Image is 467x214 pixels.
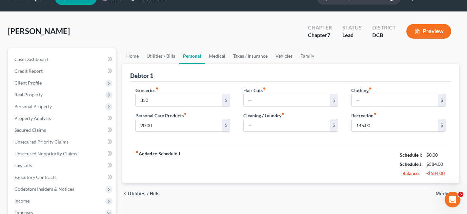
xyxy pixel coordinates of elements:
[135,87,159,94] label: Groceries
[458,192,463,197] span: 5
[222,94,230,107] div: $
[281,112,285,115] i: fiber_manual_record
[426,161,446,167] div: $584.00
[351,112,377,119] label: Recreation
[296,48,318,64] a: Family
[229,48,272,64] a: Taxes / Insurance
[9,53,116,65] a: Case Dashboard
[436,191,459,196] button: Medical chevron_right
[14,127,46,133] span: Secured Claims
[372,24,396,31] div: District
[400,161,423,167] strong: Schedule J:
[244,119,330,132] input: --
[14,80,42,86] span: Client Profile
[14,163,32,168] span: Lawsuits
[243,87,266,94] label: Hair Cuts
[342,24,362,31] div: Status
[330,94,338,107] div: $
[454,191,459,196] i: chevron_right
[272,48,296,64] a: Vehicles
[244,94,330,107] input: --
[445,192,460,207] iframe: Intercom live chat
[14,56,48,62] span: Case Dashboard
[14,92,43,97] span: Real Property
[14,104,52,109] span: Personal Property
[179,48,205,64] a: Personal
[330,119,338,132] div: $
[135,112,187,119] label: Personal Care Products
[438,94,446,107] div: $
[402,170,420,176] strong: Balance:
[184,112,187,115] i: fiber_manual_record
[426,152,446,158] div: $0.00
[14,68,43,74] span: Credit Report
[9,136,116,148] a: Unsecured Priority Claims
[9,65,116,77] a: Credit Report
[436,191,454,196] span: Medical
[406,24,451,39] button: Preview
[136,94,222,107] input: --
[14,151,77,156] span: Unsecured Nonpriority Claims
[136,119,222,132] input: --
[155,87,159,90] i: fiber_manual_record
[351,87,372,94] label: Clothing
[122,191,160,196] button: chevron_left Utilities / Bills
[14,115,51,121] span: Property Analysis
[130,72,153,80] div: Debtor 1
[143,48,179,64] a: Utilities / Bills
[400,152,422,158] strong: Schedule I:
[14,139,69,145] span: Unsecured Priority Claims
[122,48,143,64] a: Home
[352,94,438,107] input: --
[8,26,70,36] span: [PERSON_NAME]
[128,191,160,196] span: Utilities / Bills
[122,191,128,196] i: chevron_left
[9,171,116,183] a: Executory Contracts
[263,87,266,90] i: fiber_manual_record
[135,150,139,154] i: fiber_manual_record
[308,31,332,39] div: Chapter
[14,186,74,192] span: Codebtors Insiders & Notices
[438,119,446,132] div: $
[327,32,330,38] span: 7
[243,112,285,119] label: Cleaning / Laundry
[222,119,230,132] div: $
[135,150,180,178] strong: Added to Schedule J
[308,24,332,31] div: Chapter
[342,31,362,39] div: Lead
[9,124,116,136] a: Secured Claims
[14,198,30,204] span: Income
[205,48,229,64] a: Medical
[9,112,116,124] a: Property Analysis
[372,31,396,39] div: DCB
[9,148,116,160] a: Unsecured Nonpriority Claims
[14,174,56,180] span: Executory Contracts
[426,170,446,177] div: -$584.00
[369,87,372,90] i: fiber_manual_record
[9,160,116,171] a: Lawsuits
[352,119,438,132] input: --
[374,112,377,115] i: fiber_manual_record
